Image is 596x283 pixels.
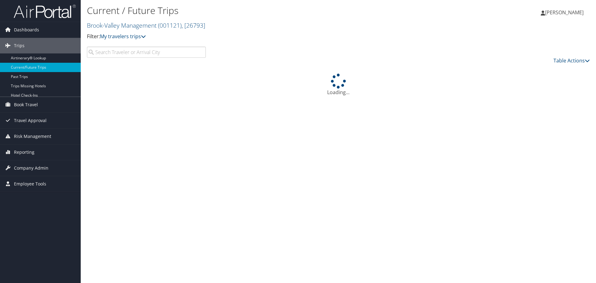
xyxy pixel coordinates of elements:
a: Brook-Valley Management [87,21,205,30]
span: ( 001121 ) [158,21,182,30]
input: Search Traveler or Arrival City [87,47,206,58]
div: Loading... [87,74,590,96]
a: My travelers trips [100,33,146,40]
img: airportal-logo.png [14,4,76,19]
span: [PERSON_NAME] [545,9,584,16]
p: Filter: [87,33,422,41]
a: [PERSON_NAME] [541,3,590,22]
span: Company Admin [14,160,48,176]
span: Employee Tools [14,176,46,192]
span: Risk Management [14,129,51,144]
span: Travel Approval [14,113,47,128]
span: Trips [14,38,25,53]
a: Table Actions [553,57,590,64]
span: Dashboards [14,22,39,38]
h1: Current / Future Trips [87,4,422,17]
span: Reporting [14,144,34,160]
span: , [ 26793 ] [182,21,205,30]
span: Book Travel [14,97,38,112]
